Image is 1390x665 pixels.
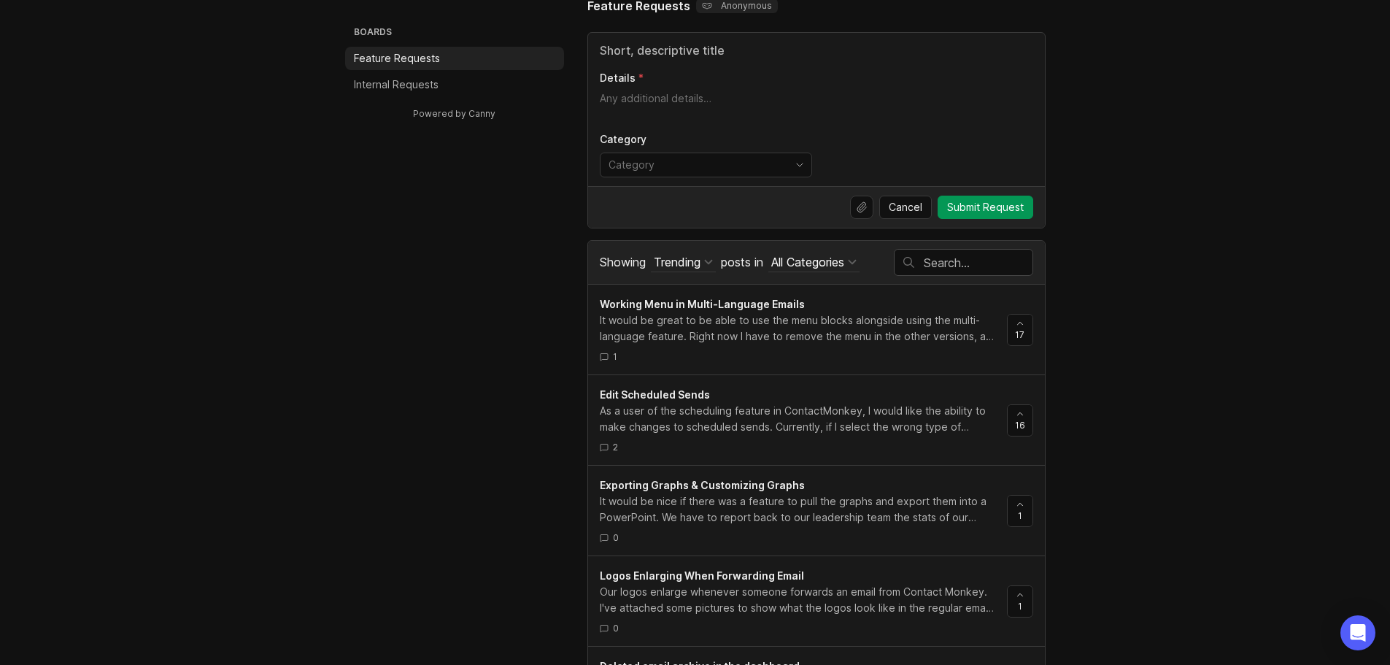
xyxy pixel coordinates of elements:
a: Feature Requests [345,47,564,70]
a: Working Menu in Multi-Language EmailsIt would be great to be able to use the menu blocks alongsid... [600,296,1007,363]
span: 16 [1015,419,1025,431]
button: 1 [1007,585,1033,618]
div: It would be great to be able to use the menu blocks alongside using the multi-language feature. R... [600,312,995,345]
button: Showing [651,253,716,272]
div: As a user of the scheduling feature in ContactMonkey, I would like the ability to make changes to... [600,403,995,435]
span: 2 [613,441,618,453]
span: Showing [600,255,646,269]
button: 1 [1007,495,1033,527]
span: Exporting Graphs & Customizing Graphs [600,479,805,491]
textarea: Details [600,91,1033,120]
span: 17 [1015,328,1024,341]
span: 1 [1018,600,1022,612]
span: 1 [1018,510,1022,522]
a: Internal Requests [345,73,564,96]
span: posts in [721,255,763,269]
a: Exporting Graphs & Customizing GraphsIt would be nice if there was a feature to pull the graphs a... [600,477,1007,544]
span: Logos Enlarging When Forwarding Email [600,569,804,582]
div: Trending [654,254,700,270]
span: Working Menu in Multi-Language Emails [600,298,805,310]
span: 0 [613,622,619,634]
span: Edit Scheduled Sends [600,388,710,401]
span: 0 [613,531,619,544]
div: All Categories [771,254,844,270]
input: Title [600,42,1033,59]
div: Open Intercom Messenger [1340,615,1375,650]
input: Category [609,157,787,173]
p: Category [600,132,812,147]
span: 1 [613,350,617,363]
span: Submit Request [947,200,1024,215]
a: Logos Enlarging When Forwarding EmailOur logos enlarge whenever someone forwards an email from Co... [600,568,1007,634]
h3: Boards [351,23,564,44]
div: It would be nice if there was a feature to pull the graphs and export them into a PowerPoint. We ... [600,493,995,526]
p: Feature Requests [354,51,440,66]
p: Details [600,71,636,85]
svg: toggle icon [788,159,811,171]
div: toggle menu [600,153,812,177]
a: Powered by Canny [411,105,498,122]
button: Submit Request [938,196,1033,219]
a: Edit Scheduled SendsAs a user of the scheduling feature in ContactMonkey, I would like the abilit... [600,387,1007,453]
div: Our logos enlarge whenever someone forwards an email from Contact Monkey. I've attached some pict... [600,584,995,616]
button: Cancel [879,196,932,219]
input: Search… [924,255,1032,271]
button: posts in [768,253,860,272]
button: 16 [1007,404,1033,437]
button: 17 [1007,314,1033,346]
span: Cancel [889,200,922,215]
button: Upload file [850,196,873,219]
p: Internal Requests [354,77,439,92]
